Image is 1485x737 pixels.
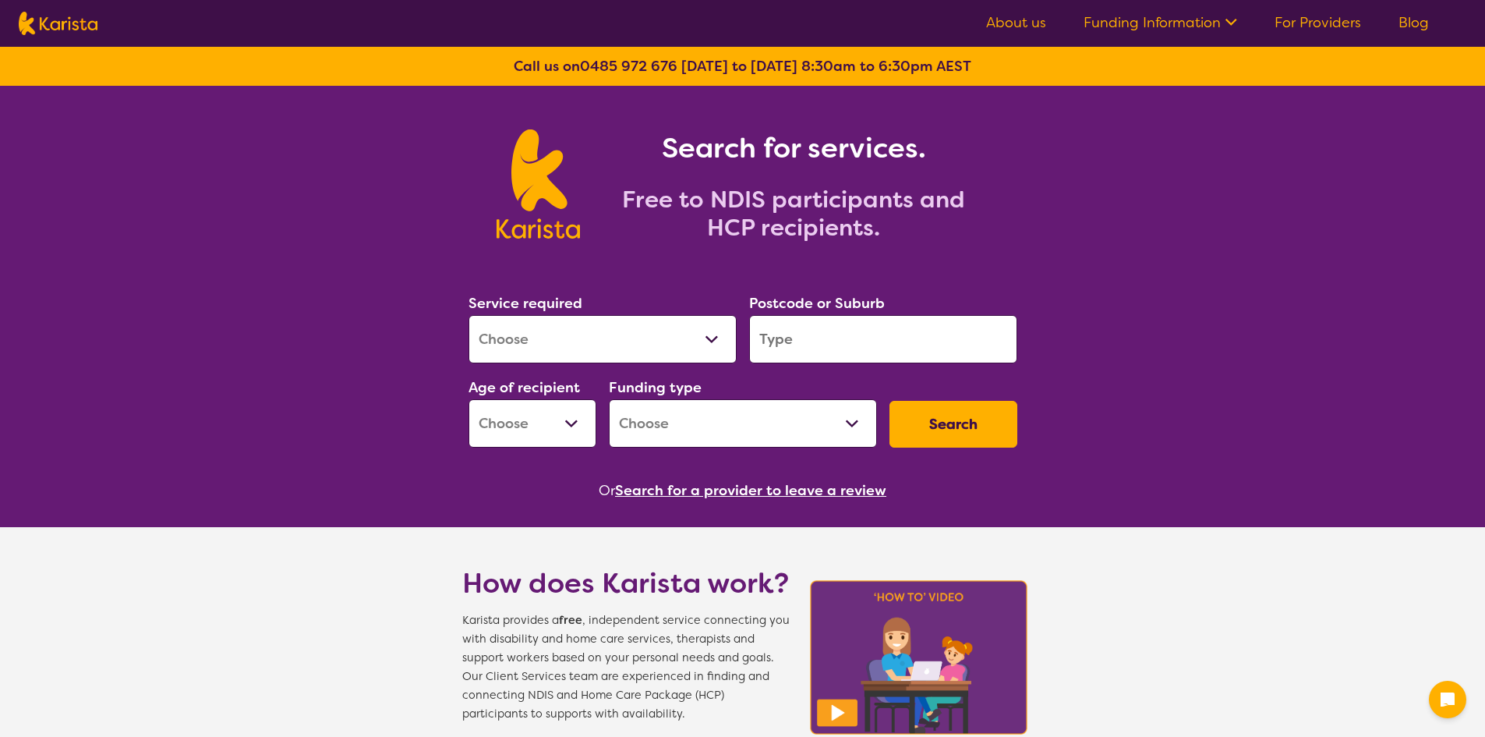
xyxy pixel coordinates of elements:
img: Karista logo [19,12,97,35]
label: Age of recipient [468,378,580,397]
a: For Providers [1275,13,1361,32]
a: About us [986,13,1046,32]
b: Call us on [DATE] to [DATE] 8:30am to 6:30pm AEST [514,57,971,76]
input: Type [749,315,1017,363]
button: Search [889,401,1017,448]
label: Funding type [609,378,702,397]
b: free [559,613,582,628]
a: Funding Information [1084,13,1237,32]
img: Karista logo [497,129,580,239]
span: Or [599,479,615,502]
a: Blog [1398,13,1429,32]
a: 0485 972 676 [580,57,677,76]
label: Service required [468,294,582,313]
h1: Search for services. [599,129,988,167]
span: Karista provides a , independent service connecting you with disability and home care services, t... [462,611,790,724]
label: Postcode or Suburb [749,294,885,313]
h1: How does Karista work? [462,565,790,602]
button: Search for a provider to leave a review [615,479,886,502]
h2: Free to NDIS participants and HCP recipients. [599,186,988,242]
